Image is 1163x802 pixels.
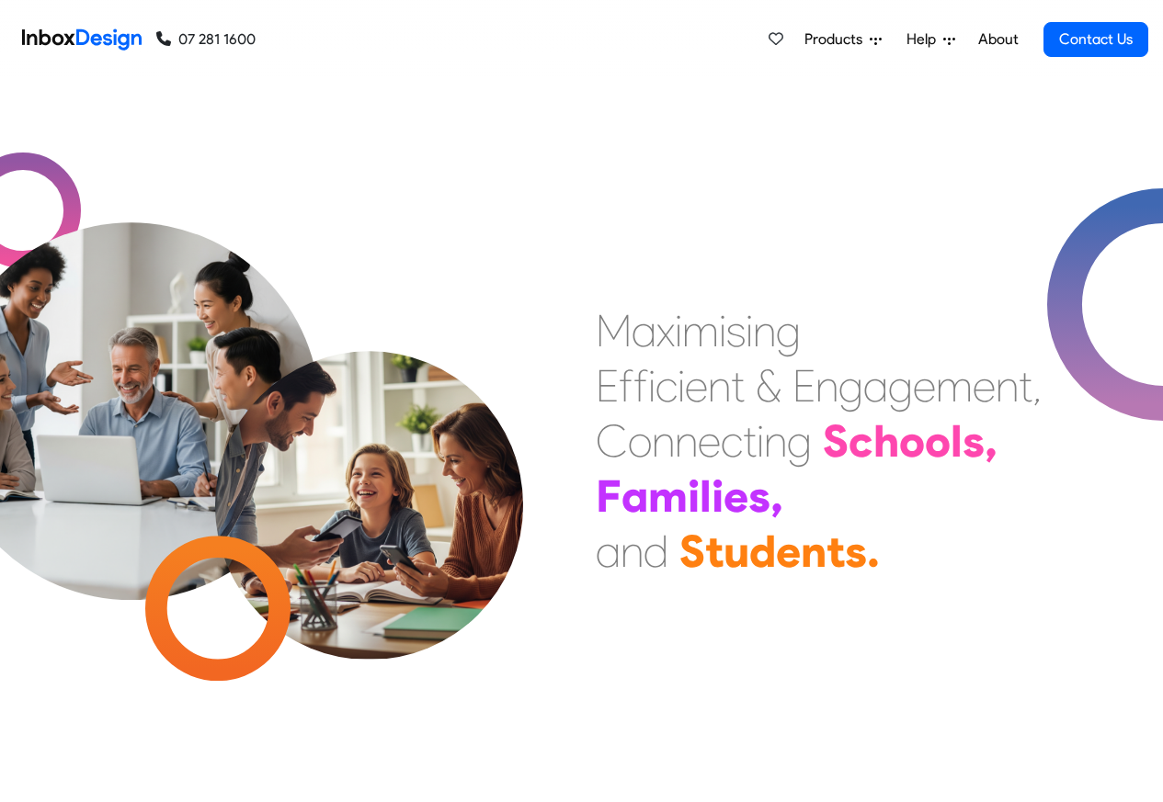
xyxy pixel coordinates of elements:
div: x [656,303,675,358]
div: e [913,358,936,413]
div: M [596,303,632,358]
a: 07 281 1600 [156,28,256,51]
div: n [801,524,827,579]
a: Help [899,21,963,58]
div: , [1032,358,1042,413]
div: t [1019,358,1032,413]
div: d [644,524,668,579]
div: m [682,303,719,358]
div: S [679,524,705,579]
div: d [749,524,776,579]
div: a [632,303,656,358]
div: , [985,413,998,469]
div: o [925,413,951,469]
span: Help [906,28,943,51]
div: t [827,524,845,579]
div: n [621,524,644,579]
div: t [731,358,745,413]
div: m [648,469,688,524]
div: F [596,469,621,524]
div: e [698,413,721,469]
div: f [633,358,648,413]
div: g [776,303,801,358]
div: n [675,413,698,469]
div: a [596,524,621,579]
div: & [756,358,781,413]
div: E [596,358,619,413]
div: S [823,413,849,469]
div: h [873,413,899,469]
div: n [753,303,776,358]
div: n [996,358,1019,413]
div: c [656,358,678,413]
div: i [757,413,764,469]
div: g [888,358,913,413]
div: i [688,469,700,524]
div: t [705,524,724,579]
div: n [708,358,731,413]
div: f [619,358,633,413]
a: Contact Us [1043,22,1148,57]
a: Products [797,21,889,58]
div: E [792,358,815,413]
div: s [845,524,867,579]
div: i [675,303,682,358]
div: n [764,413,787,469]
div: e [973,358,996,413]
div: s [963,413,985,469]
div: e [724,469,748,524]
div: e [776,524,801,579]
div: n [652,413,675,469]
div: g [787,413,812,469]
div: i [712,469,724,524]
div: o [628,413,652,469]
div: l [700,469,712,524]
div: s [748,469,770,524]
div: a [863,358,888,413]
div: c [849,413,873,469]
div: Maximising Efficient & Engagement, Connecting Schools, Families, and Students. [596,303,1042,579]
img: parents_with_child.png [177,275,562,660]
div: i [678,358,685,413]
div: l [951,413,963,469]
span: Products [804,28,870,51]
div: , [770,469,783,524]
div: u [724,524,749,579]
div: . [867,524,880,579]
a: About [973,21,1023,58]
div: t [743,413,757,469]
div: i [648,358,656,413]
div: s [726,303,746,358]
div: C [596,413,628,469]
div: i [746,303,753,358]
div: m [936,358,973,413]
div: o [899,413,925,469]
div: n [815,358,838,413]
div: c [721,413,743,469]
div: i [719,303,726,358]
div: e [685,358,708,413]
div: g [838,358,863,413]
div: a [621,469,648,524]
